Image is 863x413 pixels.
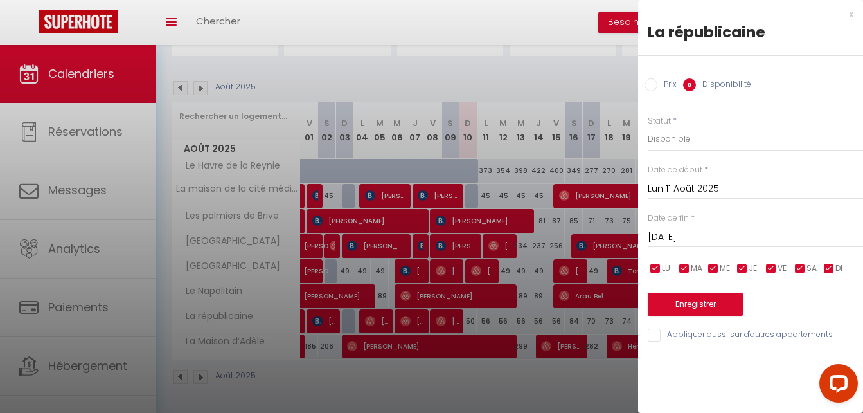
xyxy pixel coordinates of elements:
iframe: LiveChat chat widget [809,359,863,413]
div: La républicaine [648,22,853,42]
label: Disponibilité [696,78,751,93]
label: Prix [657,78,677,93]
span: JE [749,262,757,275]
label: Date de fin [648,212,689,225]
span: ME [720,262,730,275]
span: SA [806,262,817,275]
span: LU [662,262,670,275]
span: DI [835,262,842,275]
label: Statut [648,115,671,127]
div: x [638,6,853,22]
button: Enregistrer [648,293,743,316]
span: MA [691,262,702,275]
label: Date de début [648,164,702,176]
span: VE [778,262,787,275]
